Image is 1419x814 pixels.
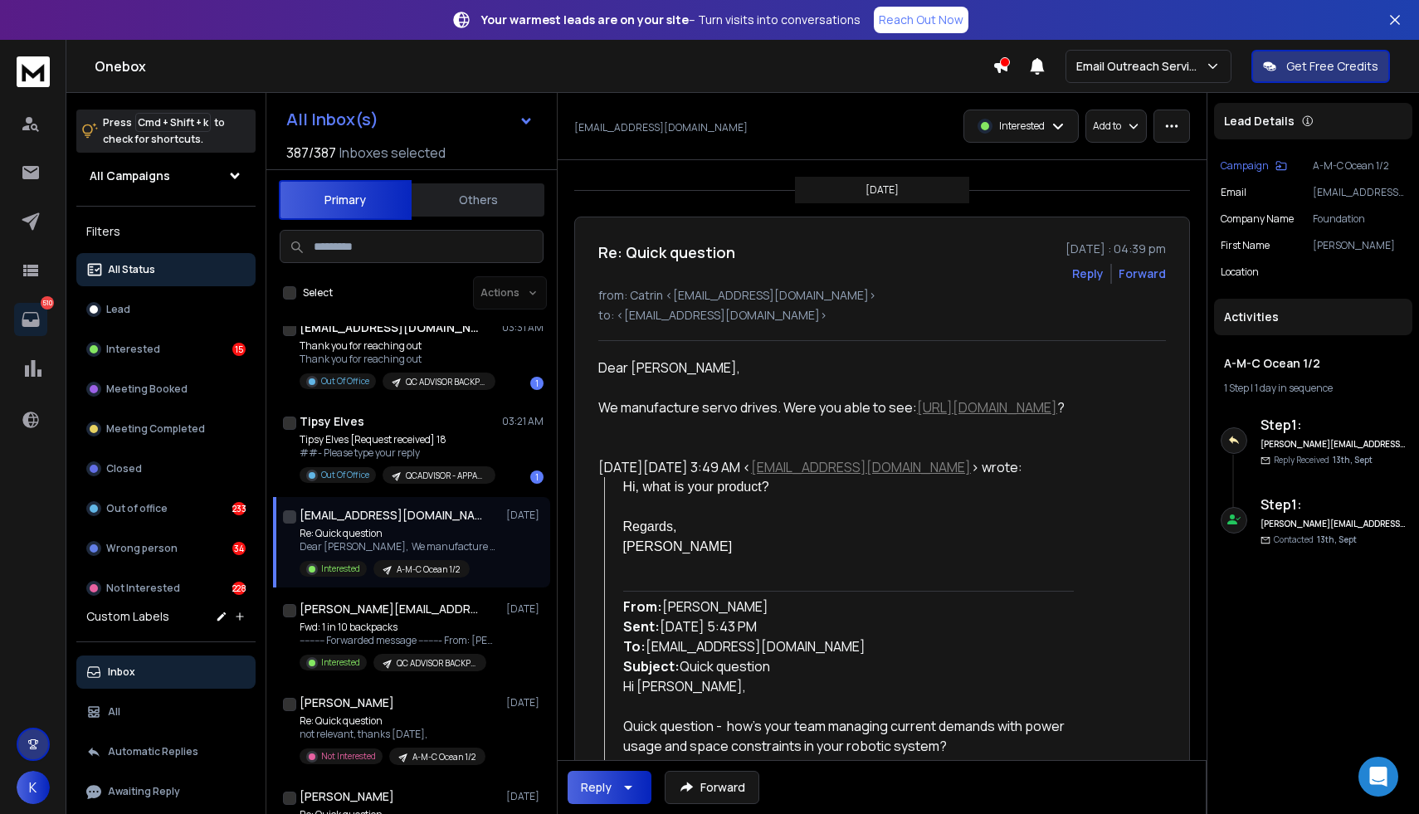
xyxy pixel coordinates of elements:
[76,735,256,768] button: Automatic Replies
[623,657,680,675] strong: Subject:
[1313,186,1406,199] p: [EMAIL_ADDRESS][DOMAIN_NAME]
[106,422,205,436] p: Meeting Completed
[300,446,495,460] p: ##- Please type your reply
[300,601,482,617] h1: [PERSON_NAME][EMAIL_ADDRESS][DOMAIN_NAME]
[339,143,446,163] h3: Inboxes selected
[76,159,256,193] button: All Campaigns
[300,527,499,540] p: Re: Quick question
[300,319,482,336] h1: [EMAIL_ADDRESS][DOMAIN_NAME]
[76,412,256,446] button: Meeting Completed
[321,656,360,669] p: Interested
[1119,266,1166,282] div: Forward
[1093,119,1121,133] p: Add to
[623,597,662,616] strong: From:
[106,383,188,396] p: Meeting Booked
[598,358,1083,417] div: Dear [PERSON_NAME], We manufacture servo drives. Were you able to see: ?
[76,333,256,366] button: Interested15
[623,716,1084,756] div: Quick question - how’s your team managing current demands with power usage and space constraints ...
[300,507,482,524] h1: [EMAIL_ADDRESS][DOMAIN_NAME]
[41,296,54,310] p: 510
[568,771,651,804] button: Reply
[665,771,759,804] button: Forward
[14,303,47,336] a: 510
[506,602,544,616] p: [DATE]
[76,492,256,525] button: Out of office233
[108,263,155,276] p: All Status
[76,373,256,406] button: Meeting Booked
[406,376,485,388] p: QC ADVISOR BACKPACKS 05.09 RELOAD
[76,253,256,286] button: All Status
[502,415,544,428] p: 03:21 AM
[232,502,246,515] div: 233
[530,470,544,484] div: 1
[506,790,544,803] p: [DATE]
[481,12,689,27] strong: Your warmest leads are on your site
[1313,159,1406,173] p: A-M-C Ocean 1/2
[1224,382,1402,395] div: |
[879,12,963,28] p: Reach Out Now
[106,542,178,555] p: Wrong person
[321,750,376,763] p: Not Interested
[1221,186,1246,199] p: Email
[300,728,485,741] p: not relevant, thanks [DATE],
[108,745,198,758] p: Automatic Replies
[530,377,544,390] div: 1
[1333,454,1373,465] span: 13th, Sept
[574,121,748,134] p: [EMAIL_ADDRESS][DOMAIN_NAME]
[76,656,256,689] button: Inbox
[1224,355,1402,372] h1: A-M-C Ocean 1/2
[581,779,612,796] div: Reply
[76,452,256,485] button: Closed
[623,477,1084,557] div: Hi, what is your product? Regards, [PERSON_NAME]
[623,676,1084,696] div: Hi [PERSON_NAME],
[108,705,120,719] p: All
[481,12,861,28] p: – Turn visits into conversations
[506,696,544,709] p: [DATE]
[1261,518,1406,530] h6: [PERSON_NAME][EMAIL_ADDRESS][DOMAIN_NAME]
[1274,534,1357,546] p: Contacted
[286,143,336,163] span: 387 / 387
[866,183,899,197] p: [DATE]
[321,563,360,575] p: Interested
[76,775,256,808] button: Awaiting Reply
[76,695,256,729] button: All
[300,413,364,430] h1: Tipsy Elves
[300,540,499,553] p: Dear [PERSON_NAME], We manufacture servo drives.
[76,572,256,605] button: Not Interested228
[300,714,485,728] p: Re: Quick question
[1313,212,1406,226] p: Foundation
[1317,534,1357,545] span: 13th, Sept
[1358,757,1398,797] div: Open Intercom Messenger
[1255,381,1333,395] span: 1 day in sequence
[300,634,499,647] p: ---------- Forwarded message --------- From: [PERSON_NAME]
[286,111,378,128] h1: All Inbox(s)
[303,286,333,300] label: Select
[397,657,476,670] p: QC ADVISOR BACKPACKS 05.09 RELOAD
[300,353,495,366] p: Thank you for reaching out
[106,462,142,475] p: Closed
[397,563,460,576] p: A-M-C Ocean 1/2
[76,532,256,565] button: Wrong person34
[1261,415,1406,435] h6: Step 1 :
[76,293,256,326] button: Lead
[412,182,544,218] button: Others
[279,180,412,220] button: Primary
[17,771,50,804] button: K
[1221,159,1287,173] button: Campaign
[1224,113,1295,129] p: Lead Details
[135,113,211,132] span: Cmd + Shift + k
[412,751,475,763] p: A-M-C Ocean 1/2
[874,7,968,33] a: Reach Out Now
[106,303,130,316] p: Lead
[1214,299,1412,335] div: Activities
[1286,58,1378,75] p: Get Free Credits
[106,502,168,515] p: Out of office
[103,115,225,148] p: Press to check for shortcuts.
[86,608,169,625] h3: Custom Labels
[598,307,1166,324] p: to: <[EMAIL_ADDRESS][DOMAIN_NAME]>
[232,542,246,555] div: 34
[108,785,180,798] p: Awaiting Reply
[232,582,246,595] div: 228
